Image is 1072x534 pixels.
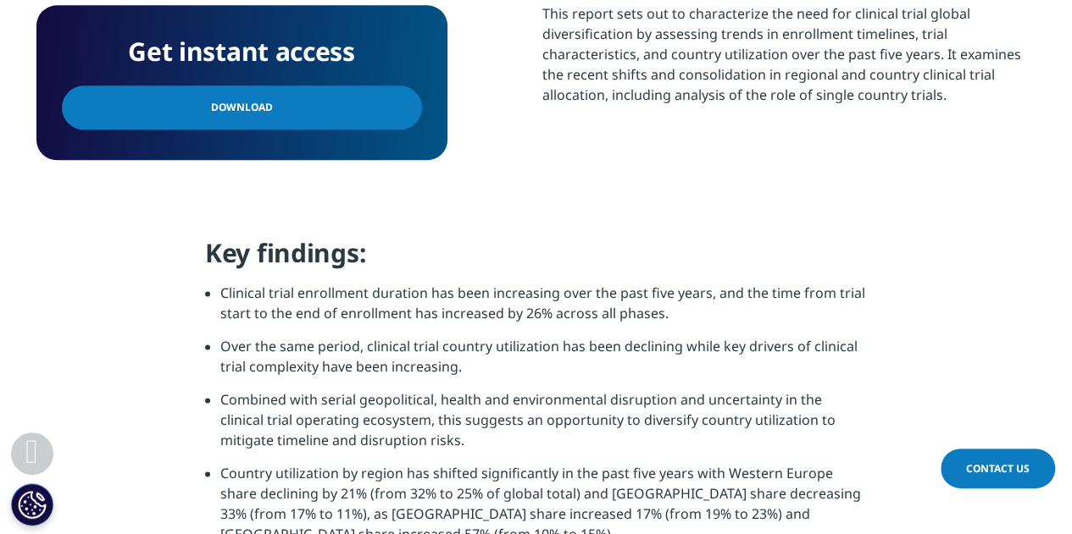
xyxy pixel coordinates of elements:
p: This report sets out to characterize the need for clinical trial global diversification by assess... [542,3,1036,118]
span: Download [211,98,273,117]
a: Contact Us [941,449,1055,488]
span: Contact Us [966,461,1030,476]
h4: Get instant access [62,30,422,73]
button: Cookie 設定 [11,483,53,526]
li: Clinical trial enrollment duration has been increasing over the past five years, and the time fro... [220,283,867,336]
li: Combined with serial geopolitical, health and environmental disruption and uncertainty in the cli... [220,389,867,463]
h4: Key findings: [205,236,867,283]
li: Over the same period, clinical trial country utilization has been declining while key drivers of ... [220,336,867,389]
a: Download [62,85,422,129]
